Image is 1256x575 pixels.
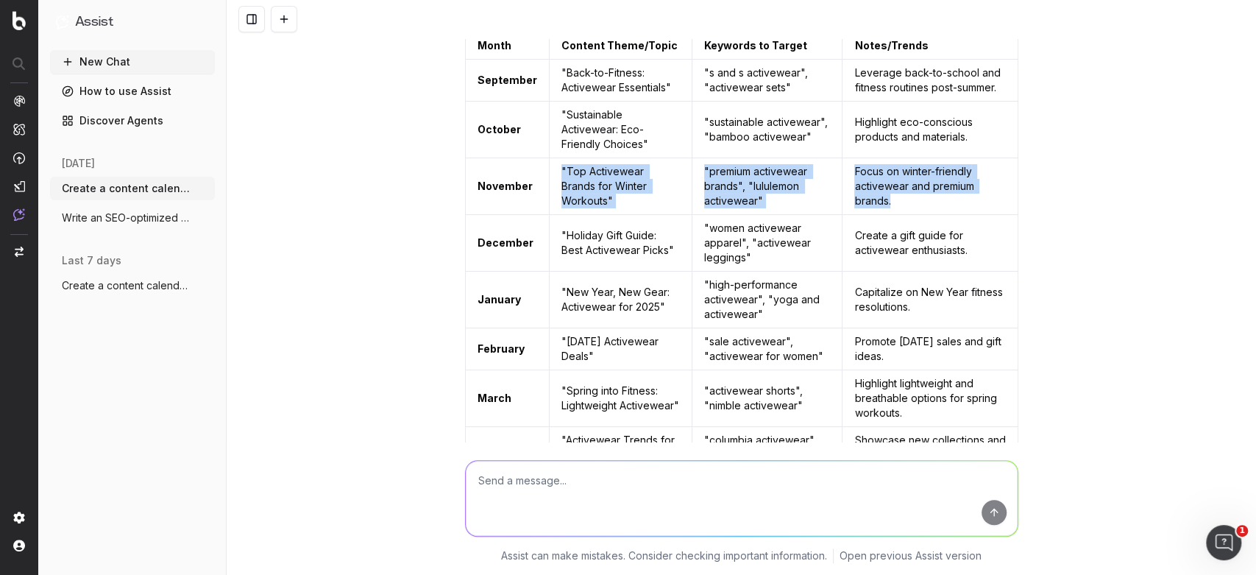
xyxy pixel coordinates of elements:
[692,272,842,328] td: "high-performance activewear", "yoga and activewear"
[842,328,1018,370] td: Promote [DATE] sales and gift ideas.
[549,272,692,328] td: "New Year, New Gear: Activewear for 2025"
[692,60,842,102] td: "s and s activewear", "activewear sets"
[842,158,1018,215] td: Focus on winter-friendly activewear and premium brands.
[13,180,25,192] img: Studio
[692,32,842,60] td: Keywords to Target
[549,102,692,158] td: "Sustainable Activewear: Eco-Friendly Choices"
[50,109,215,133] a: Discover Agents
[56,15,69,29] img: Assist
[478,293,521,306] strong: January
[13,11,26,30] img: Botify logo
[13,512,25,523] img: Setting
[692,158,842,215] td: "premium activewear brands", "lululemon activewear"
[549,215,692,272] td: "Holiday Gift Guide: Best Activewear Picks"
[842,370,1018,427] td: Highlight lightweight and breathable options for spring workouts.
[13,152,25,164] img: Activation
[465,32,549,60] td: Month
[478,392,511,404] strong: March
[692,427,842,469] td: "columbia activewear", "velocity activewear"
[50,80,215,103] a: How to use Assist
[62,253,121,268] span: last 7 days
[1206,525,1241,560] iframe: Intercom live chat
[842,272,1018,328] td: Capitalize on New Year fitness resolutions.
[842,102,1018,158] td: Highlight eco-conscious products and materials.
[75,12,113,32] h1: Assist
[1236,525,1248,537] span: 1
[13,123,25,135] img: Intelligence
[692,370,842,427] td: "activewear shorts", "nimble activewear"
[50,177,215,200] button: Create a content calendar using trends &
[62,211,191,225] span: Write an SEO-optimized article about on
[549,328,692,370] td: "[DATE] Activewear Deals"
[549,427,692,469] td: "Activewear Trends for Spring-Summer 2025"
[478,180,533,192] strong: November
[13,208,25,221] img: Assist
[478,236,533,249] strong: December
[692,328,842,370] td: "sale activewear", "activewear for women"
[478,123,521,135] strong: October
[478,342,525,355] strong: February
[62,181,191,196] span: Create a content calendar using trends &
[478,441,503,454] strong: April
[549,158,692,215] td: "Top Activewear Brands for Winter Workouts"
[50,274,215,297] button: Create a content calendar using trends &
[842,60,1018,102] td: Leverage back-to-school and fitness routines post-summer.
[692,102,842,158] td: "sustainable activewear", "bamboo activewear"
[692,215,842,272] td: "women activewear apparel", "activewear leggings"
[56,12,209,32] button: Assist
[501,548,827,563] p: Assist can make mistakes. Consider checking important information.
[840,548,982,563] a: Open previous Assist version
[62,156,95,171] span: [DATE]
[15,247,24,257] img: Switch project
[549,370,692,427] td: "Spring into Fitness: Lightweight Activewear"
[842,32,1018,60] td: Notes/Trends
[478,74,537,86] strong: September
[13,95,25,107] img: Analytics
[50,206,215,230] button: Write an SEO-optimized article about on
[13,540,25,551] img: My account
[842,427,1018,469] td: Showcase new collections and trends for the season.
[549,32,692,60] td: Content Theme/Topic
[62,278,191,293] span: Create a content calendar using trends &
[50,50,215,74] button: New Chat
[549,60,692,102] td: "Back-to-Fitness: Activewear Essentials"
[842,215,1018,272] td: Create a gift guide for activewear enthusiasts.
